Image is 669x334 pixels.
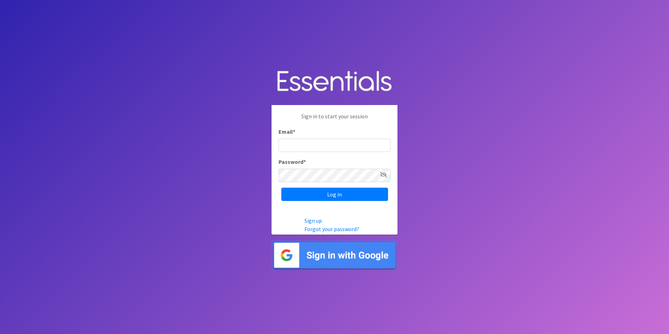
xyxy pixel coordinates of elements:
[281,188,388,201] input: Log in
[279,158,306,166] label: Password
[279,112,390,127] p: Sign in to start your session
[304,225,359,232] a: Forgot your password?
[303,158,306,165] abbr: required
[272,240,397,271] img: Sign in with Google
[304,217,322,224] a: Sign up
[293,128,295,135] abbr: required
[272,64,397,100] img: Human Essentials
[279,127,295,136] label: Email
